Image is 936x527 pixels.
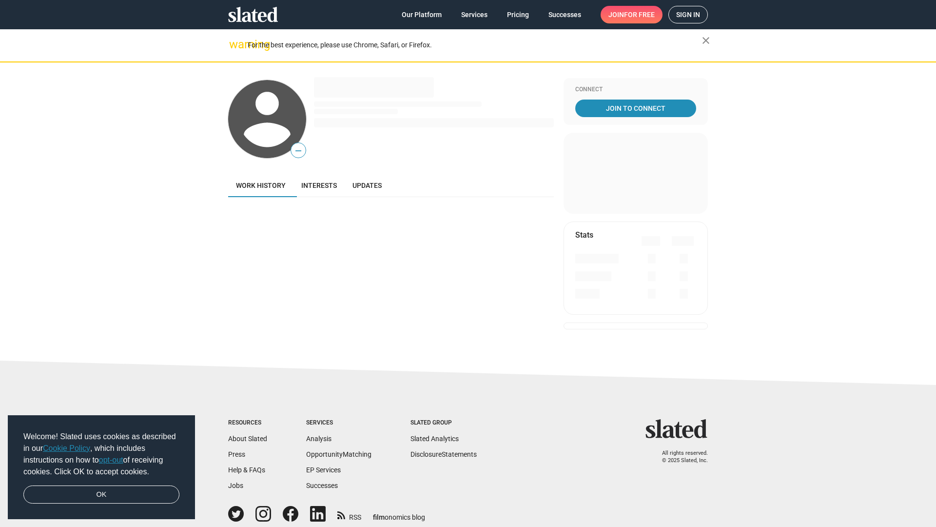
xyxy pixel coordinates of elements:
[228,450,245,458] a: Press
[228,466,265,474] a: Help & FAQs
[410,419,477,427] div: Slated Group
[43,444,90,452] a: Cookie Policy
[652,450,708,464] p: All rights reserved. © 2025 Slated, Inc.
[601,6,663,23] a: Joinfor free
[345,174,390,197] a: Updates
[306,482,338,489] a: Successes
[394,6,449,23] a: Our Platform
[608,6,655,23] span: Join
[291,144,306,157] span: —
[8,415,195,520] div: cookieconsent
[575,100,696,117] a: Join To Connect
[306,435,331,443] a: Analysis
[23,431,179,478] span: Welcome! Slated uses cookies as described in our , which includes instructions on how to of recei...
[293,174,345,197] a: Interests
[700,35,712,46] mat-icon: close
[373,505,425,522] a: filmonomics blog
[228,482,243,489] a: Jobs
[236,182,286,189] span: Work history
[577,100,694,117] span: Join To Connect
[229,39,241,50] mat-icon: warning
[541,6,589,23] a: Successes
[23,486,179,504] a: dismiss cookie message
[410,450,477,458] a: DisclosureStatements
[373,513,385,521] span: film
[410,435,459,443] a: Slated Analytics
[306,466,341,474] a: EP Services
[676,6,700,23] span: Sign in
[352,182,382,189] span: Updates
[453,6,495,23] a: Services
[548,6,581,23] span: Successes
[575,86,696,94] div: Connect
[228,435,267,443] a: About Slated
[228,174,293,197] a: Work history
[575,230,593,240] mat-card-title: Stats
[337,507,361,522] a: RSS
[228,419,267,427] div: Resources
[248,39,702,52] div: For the best experience, please use Chrome, Safari, or Firefox.
[461,6,487,23] span: Services
[306,419,371,427] div: Services
[306,450,371,458] a: OpportunityMatching
[301,182,337,189] span: Interests
[624,6,655,23] span: for free
[668,6,708,23] a: Sign in
[99,456,123,464] a: opt-out
[499,6,537,23] a: Pricing
[402,6,442,23] span: Our Platform
[507,6,529,23] span: Pricing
